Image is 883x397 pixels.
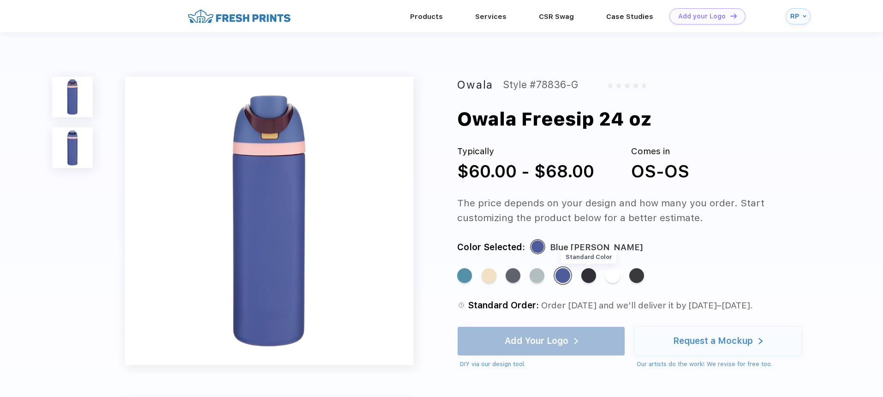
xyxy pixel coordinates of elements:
a: CSR Swag [539,12,574,21]
div: Add your Logo [678,12,726,20]
img: white arrow [758,338,763,345]
div: Calm waters [530,268,544,283]
img: func=resize&h=100 [52,77,93,117]
img: func=resize&h=640 [125,77,413,365]
span: Standard Order: [468,300,539,311]
div: Comes in [631,145,689,158]
a: Products [410,12,443,21]
div: Owala Freesip 24 oz [457,105,651,133]
div: Off the grid [506,268,520,283]
div: Typically [457,145,594,158]
div: Night safari [581,268,596,283]
img: fo%20logo%202.webp [185,8,293,24]
a: Services [475,12,507,21]
div: Our artists do the work! We revise for free too. [637,360,802,369]
div: Owala [457,77,493,93]
img: standard order [457,301,465,309]
img: arrow_down_blue.svg [803,14,806,18]
img: gray_star.svg [616,83,621,88]
img: gray_star.svg [624,83,630,88]
img: DT [730,13,737,18]
img: gray_star.svg [641,83,647,88]
div: OS-OS [631,158,689,184]
img: gray_star.svg [633,83,638,88]
img: gray_star.svg [608,83,613,88]
div: Style #78836-G [503,77,578,93]
div: Request a Mockup [673,337,753,346]
div: Blue [PERSON_NAME] [550,240,643,255]
div: Shy marshmallow [605,268,620,283]
span: Order [DATE] and we’ll deliver it by [DATE]–[DATE]. [541,300,753,311]
div: Sunny daze [482,268,496,283]
div: Blue jay [555,268,570,283]
div: RP [790,12,800,20]
div: $60.00 - $68.00 [457,158,594,184]
div: Very very dark [629,268,644,283]
div: DIY via our design tool. [460,360,625,369]
img: func=resize&h=100 [52,127,93,168]
div: Color Selected: [457,240,525,255]
div: The price depends on your design and how many you order. Start customizing the product below for ... [457,196,819,225]
div: Blue oasis [457,268,472,283]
